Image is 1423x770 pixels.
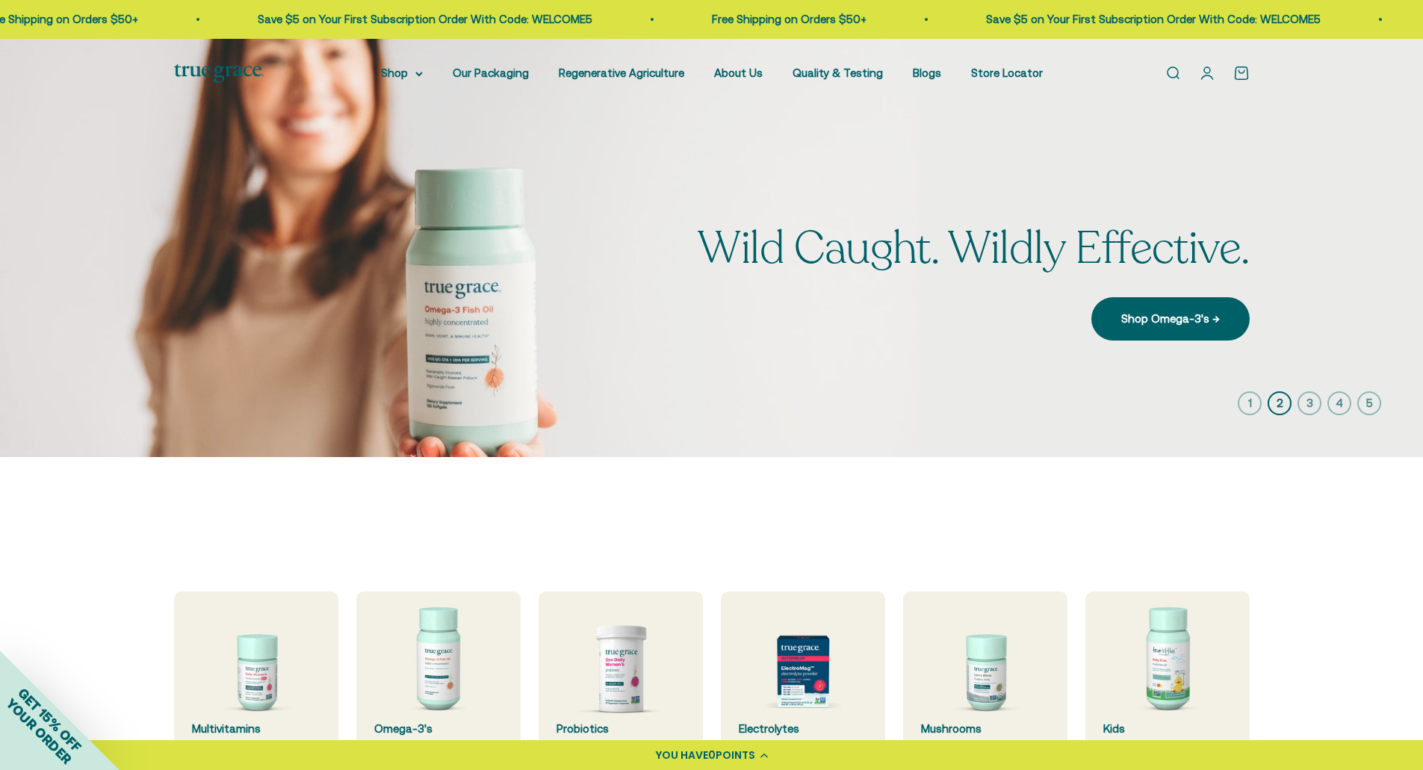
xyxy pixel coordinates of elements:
a: Electrolytes [721,592,885,756]
a: Our Packaging [453,66,529,79]
a: Quality & Testing [793,66,883,79]
a: Free Shipping on Orders $50+ [712,13,866,25]
span: 0 [708,748,716,763]
a: Shop Omega-3's → [1091,297,1250,341]
a: Store Locator [971,66,1043,79]
p: Save $5 on Your First Subscription Order With Code: WELCOME5 [986,10,1321,28]
summary: Shop [381,64,423,82]
a: Multivitamins [174,592,338,756]
a: Omega-3's [356,592,521,756]
a: About Us [714,66,763,79]
span: POINTS [716,748,755,763]
a: Regenerative Agriculture [559,66,684,79]
div: Kids [1103,720,1232,738]
button: 5 [1357,391,1381,415]
p: Save $5 on Your First Subscription Order With Code: WELCOME5 [258,10,592,28]
a: Probiotics [539,592,703,756]
div: Electrolytes [739,720,867,738]
div: Omega-3's [374,720,503,738]
button: 3 [1298,391,1321,415]
split-lines: Wild Caught. Wildly Effective. [698,218,1249,279]
a: Kids [1085,592,1250,756]
button: 4 [1327,391,1351,415]
div: Probiotics [557,720,685,738]
a: Blogs [913,66,941,79]
span: YOUR ORDER [3,695,75,767]
button: 1 [1238,391,1262,415]
div: Multivitamins [192,720,320,738]
div: Mushrooms [921,720,1050,738]
span: YOU HAVE [656,748,708,763]
a: Mushrooms [903,592,1067,756]
span: GET 15% OFF [15,685,84,754]
button: 2 [1268,391,1292,415]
